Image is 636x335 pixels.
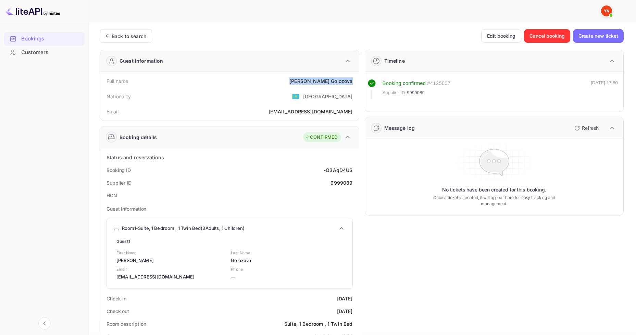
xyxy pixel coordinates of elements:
[425,195,564,207] p: Once a ticket is created, it will appear here for easy tracking and management.
[107,320,146,327] div: Room description
[384,57,405,64] div: Timeline
[107,218,352,239] div: Room1-Suite, 1 Bedroom , 1 Twin Bed(3Adults, 1 Children)
[107,179,132,186] div: Supplier ID
[601,5,612,16] img: Yandex Support
[384,124,415,132] div: Message log
[116,257,228,264] p: [PERSON_NAME]
[383,89,407,96] span: Supplier ID:
[324,166,352,174] div: -O3AqD4US
[107,154,164,161] div: Status and reservations
[427,79,450,87] div: # 4125007
[116,266,228,272] p: Email
[331,179,352,186] div: 9999089
[107,166,131,174] div: Booking ID
[383,79,426,87] div: Booking confirmed
[120,57,163,64] div: Guest information
[107,205,353,212] p: Guest Information
[231,274,342,281] p: —
[4,32,85,45] a: Bookings
[337,295,353,302] div: [DATE]
[107,192,117,199] div: HCN
[120,134,157,141] div: Booking details
[107,77,128,85] div: Full name
[573,29,624,43] button: Create new ticket
[21,49,81,57] div: Customers
[570,123,601,134] button: Refresh
[231,250,342,256] p: Last Name
[21,35,81,43] div: Bookings
[407,89,425,96] span: 9999089
[116,238,343,245] p: Guest 1
[107,108,119,115] div: Email
[303,93,353,100] div: [GEOGRAPHIC_DATA]
[5,5,60,16] img: LiteAPI logo
[524,29,570,43] button: Cancel booking
[4,46,85,59] a: Customers
[122,225,245,232] p: Room 1 - Suite, 1 Bedroom , 1 Twin Bed ( 3 Adults , 1 Children )
[582,124,599,132] p: Refresh
[38,317,51,330] button: Collapse navigation
[231,257,342,264] p: Golozova
[269,108,352,115] div: [EMAIL_ADDRESS][DOMAIN_NAME]
[116,274,228,281] p: [EMAIL_ADDRESS][DOMAIN_NAME]
[305,134,337,141] div: CONFIRMED
[442,186,546,193] p: No tickets have been created for this booking.
[337,308,353,315] div: [DATE]
[591,79,618,99] div: [DATE] 17:50
[107,295,126,302] div: Check-in
[292,90,300,102] span: United States
[231,266,342,272] p: Phone
[116,250,228,256] p: First Name
[4,32,85,46] div: Bookings
[107,93,131,100] div: Nationality
[112,33,146,40] div: Back to search
[289,77,352,85] div: [PERSON_NAME] Golozova
[107,308,129,315] div: Check out
[481,29,521,43] button: Edit booking
[284,320,352,327] div: Suite, 1 Bedroom , 1 Twin Bed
